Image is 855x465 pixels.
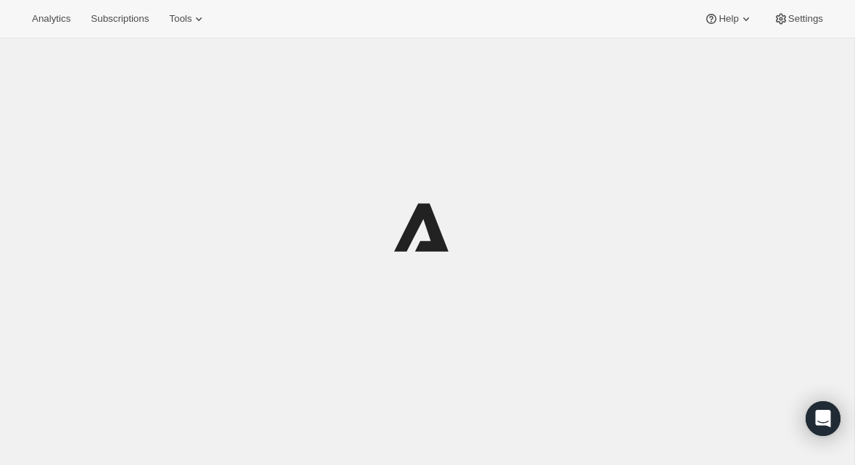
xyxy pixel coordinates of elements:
[169,13,192,25] span: Tools
[91,13,149,25] span: Subscriptions
[82,9,157,29] button: Subscriptions
[695,9,761,29] button: Help
[160,9,215,29] button: Tools
[32,13,70,25] span: Analytics
[719,13,738,25] span: Help
[23,9,79,29] button: Analytics
[788,13,823,25] span: Settings
[806,401,840,436] div: Open Intercom Messenger
[765,9,832,29] button: Settings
